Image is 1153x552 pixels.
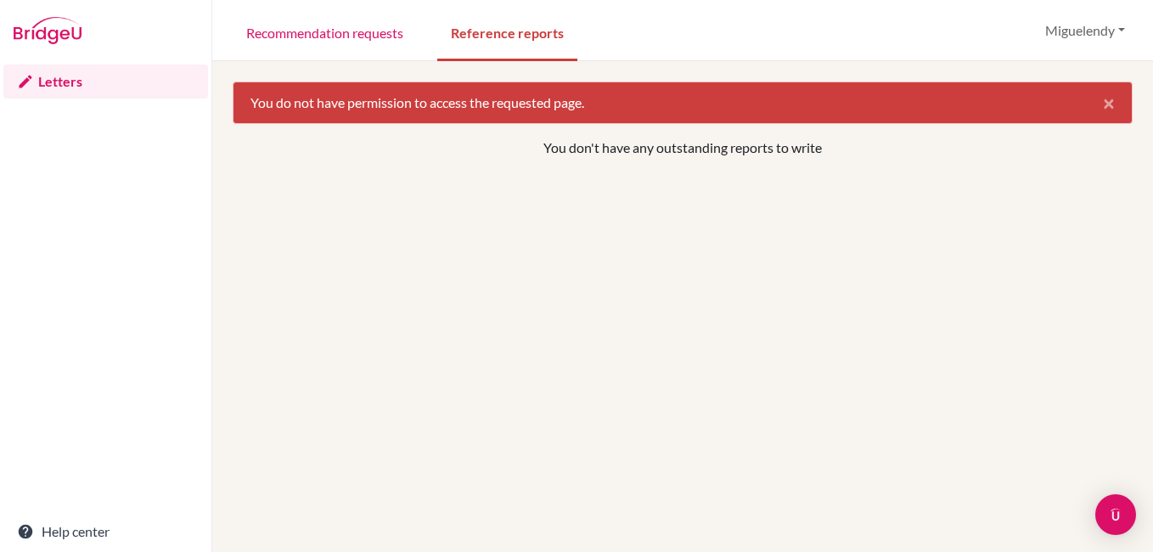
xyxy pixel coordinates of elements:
a: Reference reports [437,3,577,61]
a: Help center [3,515,208,549]
img: Bridge-U [14,17,82,44]
a: Letters [3,65,208,99]
div: Open Intercom Messenger [1095,494,1136,535]
button: Close [1086,82,1132,123]
div: You do not have permission to access the requested page. [233,82,1133,124]
p: You don't have any outstanding reports to write [320,138,1044,158]
button: Miguelendy [1038,14,1133,47]
a: Recommendation requests [233,3,417,61]
span: × [1103,90,1115,115]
